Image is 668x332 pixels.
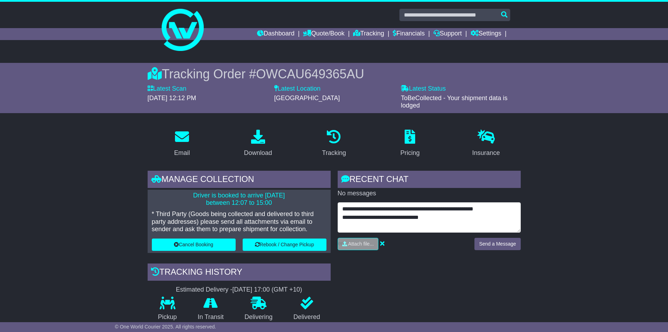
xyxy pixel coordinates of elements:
[433,28,462,40] a: Support
[244,148,272,158] div: Download
[322,148,346,158] div: Tracking
[317,127,350,160] a: Tracking
[472,148,500,158] div: Insurance
[474,238,520,250] button: Send a Message
[148,66,521,82] div: Tracking Order #
[148,85,187,93] label: Latest Scan
[274,95,340,102] span: [GEOGRAPHIC_DATA]
[274,85,320,93] label: Latest Location
[152,239,236,251] button: Cancel Booking
[393,28,425,40] a: Financials
[234,313,283,321] p: Delivering
[283,313,331,321] p: Delivered
[243,239,326,251] button: Rebook / Change Pickup
[401,95,507,109] span: ToBeCollected - Your shipment data is lodged
[400,148,420,158] div: Pricing
[187,313,234,321] p: In Transit
[115,324,216,330] span: © One World Courier 2025. All rights reserved.
[353,28,384,40] a: Tracking
[338,190,521,197] p: No messages
[257,28,295,40] a: Dashboard
[471,28,501,40] a: Settings
[396,127,424,160] a: Pricing
[152,192,326,207] p: Driver is booked to arrive [DATE] between 12:07 to 15:00
[174,148,190,158] div: Email
[401,85,446,93] label: Latest Status
[256,67,364,81] span: OWCAU649365AU
[169,127,194,160] a: Email
[303,28,344,40] a: Quote/Book
[338,171,521,190] div: RECENT CHAT
[468,127,505,160] a: Insurance
[152,210,326,233] p: * Third Party (Goods being collected and delivered to third party addresses) please send all atta...
[148,313,188,321] p: Pickup
[148,171,331,190] div: Manage collection
[232,286,302,294] div: [DATE] 17:00 (GMT +10)
[148,286,331,294] div: Estimated Delivery -
[148,95,196,102] span: [DATE] 12:12 PM
[148,263,331,282] div: Tracking history
[239,127,277,160] a: Download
